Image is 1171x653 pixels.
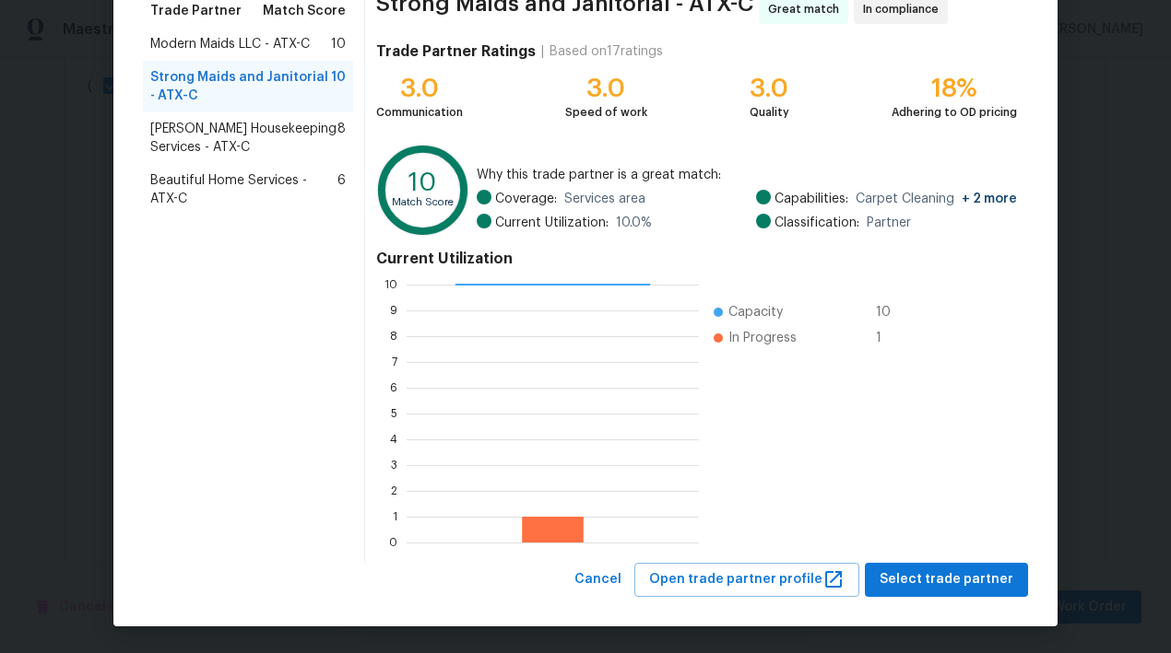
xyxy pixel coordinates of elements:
[550,42,663,61] div: Based on 17 ratings
[649,568,845,591] span: Open trade partner profile
[892,79,1017,98] div: 18%
[574,568,621,591] span: Cancel
[536,42,550,61] div: |
[331,68,346,105] span: 10
[567,563,629,597] button: Cancel
[391,460,397,471] text: 3
[728,329,797,347] span: In Progress
[384,279,397,290] text: 10
[376,42,536,61] h4: Trade Partner Ratings
[392,197,454,207] text: Match Score
[150,68,331,105] span: Strong Maids and Janitorial - ATX-C
[263,2,346,20] span: Match Score
[750,79,789,98] div: 3.0
[728,303,783,321] span: Capacity
[865,563,1028,597] button: Select trade partner
[389,537,397,548] text: 0
[775,190,848,208] span: Capabilities:
[391,485,397,496] text: 2
[331,35,346,53] span: 10
[750,103,789,122] div: Quality
[634,563,859,597] button: Open trade partner profile
[150,2,242,20] span: Trade Partner
[392,356,397,367] text: 7
[867,214,911,232] span: Partner
[775,214,859,232] span: Classification:
[391,408,397,419] text: 5
[495,190,557,208] span: Coverage:
[616,214,652,232] span: 10.0 %
[876,303,905,321] span: 10
[892,103,1017,122] div: Adhering to OD pricing
[390,305,397,316] text: 9
[150,35,310,53] span: Modern Maids LLC - ATX-C
[565,79,647,98] div: 3.0
[564,190,645,208] span: Services area
[150,120,337,157] span: [PERSON_NAME] Housekeeping Services - ATX-C
[393,511,397,522] text: 1
[337,120,346,157] span: 8
[376,250,1017,268] h4: Current Utilization
[408,169,437,195] text: 10
[880,568,1013,591] span: Select trade partner
[477,166,1017,184] span: Why this trade partner is a great match:
[565,103,647,122] div: Speed of work
[337,171,346,208] span: 6
[390,331,397,342] text: 8
[876,329,905,347] span: 1
[856,190,1017,208] span: Carpet Cleaning
[376,103,463,122] div: Communication
[376,79,463,98] div: 3.0
[390,434,397,445] text: 4
[390,382,397,393] text: 6
[962,192,1017,205] span: + 2 more
[150,171,337,208] span: Beautiful Home Services - ATX-C
[495,214,609,232] span: Current Utilization:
